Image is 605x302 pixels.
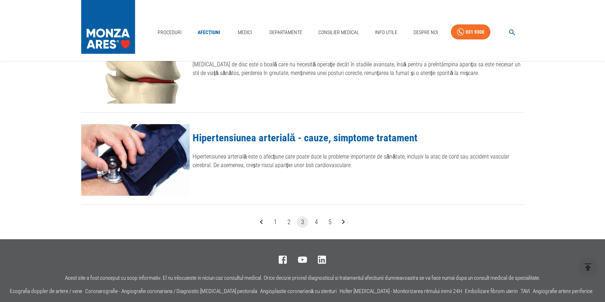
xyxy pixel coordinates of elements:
button: Go to page 5 [324,216,336,228]
a: Embolizare fibrom uterin [465,288,518,294]
img: Hipertensiunea arterială - cauze, simptome tratament [81,124,190,196]
a: Departamente [267,25,305,40]
div: 031 9300 [466,28,484,37]
a: 031 9300 [451,24,490,40]
a: Ecografia doppler de artere / vene [10,288,82,294]
button: Go to page 2 [283,216,295,228]
a: Afecțiuni [195,25,223,40]
button: Go to next page [338,216,349,228]
button: delete [578,257,598,277]
a: Despre Noi [411,25,441,40]
a: Holter [MEDICAL_DATA] - Monitorizarea ritmului inimii 24H [340,288,462,294]
nav: pagination navigation [255,216,350,228]
a: TAVI [521,288,530,294]
button: Go to previous page [256,216,267,228]
p: [MEDICAL_DATA] de disc este o boală care nu necesită operație decât în stadiile avansate, însă pe... [193,60,524,77]
a: Hipertensiunea arterială - cauze, simptome tratament [193,132,417,144]
button: Go to page 4 [310,216,322,228]
button: Go to page 1 [269,216,281,228]
a: Angiografie artere periferice [533,288,592,294]
a: Info Utile [372,25,400,40]
img: Hernia de disc - cauze, simptome, tratament [81,32,190,104]
a: Consilier Medical [315,25,362,40]
p: Acest site a fost conceput cu scop informativ. El nu inlocuieste in niciun caz consultul medical.... [65,275,540,281]
a: Angioplastie coronariană cu stenturi [260,288,337,294]
a: Medici [234,25,257,40]
p: Hipertensiunea arterială este o afecțiune care poate duce la probleme importante de sănătate, inc... [193,152,524,170]
a: Coronarografie - Angiografie coronariana / Diagnostic [MEDICAL_DATA] pectorala [85,288,257,294]
button: page 3 [297,216,308,228]
a: Proceduri [155,25,184,40]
